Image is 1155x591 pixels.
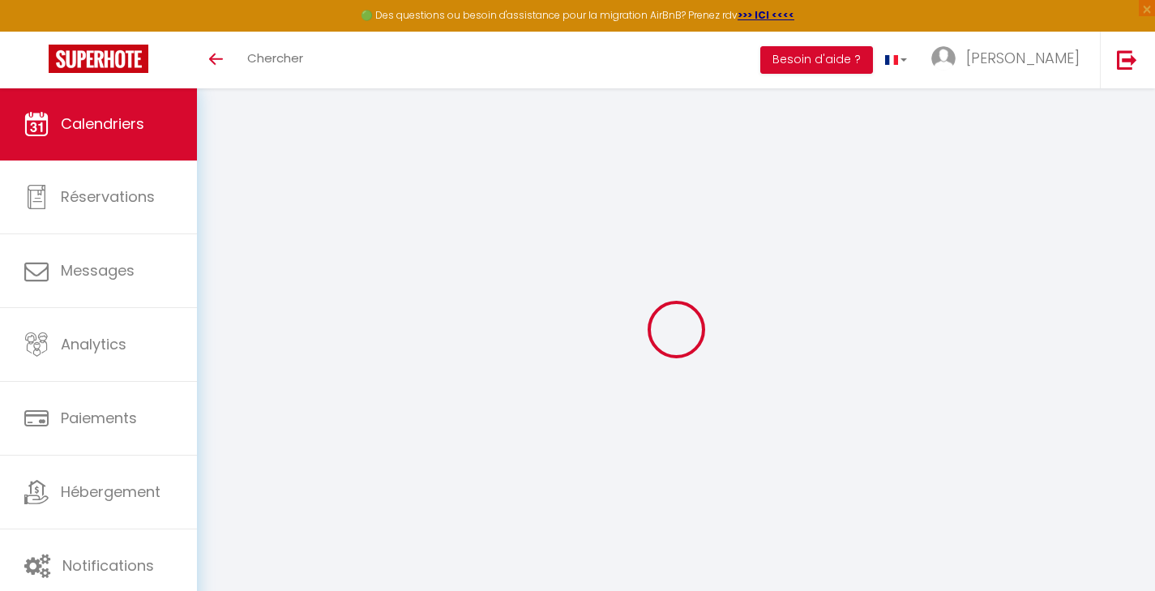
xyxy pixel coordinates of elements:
[61,186,155,207] span: Réservations
[62,555,154,576] span: Notifications
[61,334,126,354] span: Analytics
[61,260,135,281] span: Messages
[49,45,148,73] img: Super Booking
[738,8,794,22] a: >>> ICI <<<<
[966,48,1080,68] span: [PERSON_NAME]
[760,46,873,74] button: Besoin d'aide ?
[61,482,160,502] span: Hébergement
[247,49,303,66] span: Chercher
[61,113,144,134] span: Calendriers
[1117,49,1137,70] img: logout
[61,408,137,428] span: Paiements
[235,32,315,88] a: Chercher
[919,32,1100,88] a: ... [PERSON_NAME]
[931,46,956,71] img: ...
